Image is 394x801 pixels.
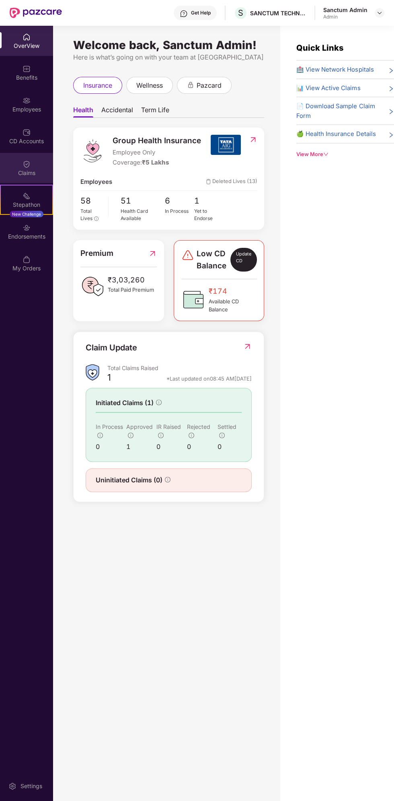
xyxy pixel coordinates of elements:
[296,150,394,158] div: View More
[165,477,170,482] span: info-circle
[8,782,16,790] img: svg+xml;base64,PHN2ZyBpZD0iU2V0dGluZy0yMHgyMCIgeG1sbnM9Imh0dHA6Ly93d3cudzMub3JnLzIwMDAvc3ZnIiB3aW...
[80,139,105,163] img: logo
[194,195,224,207] span: 1
[73,106,93,117] span: Health
[126,442,157,452] div: 1
[211,135,241,155] img: insurerIcon
[187,81,194,89] div: animation
[206,179,211,184] img: deleteIcon
[142,159,169,166] span: ₹5 Lakhs
[83,80,112,91] span: insurance
[218,442,242,452] div: 0
[23,97,31,105] img: svg+xml;base64,PHN2ZyBpZD0iRW1wbG95ZWVzIiB4bWxucz0iaHR0cDovL3d3dy53My5vcmcvMjAwMC9zdmciIHdpZHRoPS...
[23,192,31,200] img: svg+xml;base64,PHN2ZyB4bWxucz0iaHR0cDovL3d3dy53My5vcmcvMjAwMC9zdmciIHdpZHRoPSIyMSIgaGVpZ2h0PSIyMC...
[80,274,105,299] img: PaidPremiumIcon
[323,6,367,14] div: Sanctum Admin
[113,148,201,157] span: Employee Only
[376,10,383,16] img: svg+xml;base64,PHN2ZyBpZD0iRHJvcGRvd24tMzJ4MzIiIHhtbG5zPSJodHRwOi8vd3d3LnczLm9yZy8yMDAwL3N2ZyIgd2...
[121,195,165,207] span: 51
[113,135,201,147] span: Group Health Insurance
[191,10,211,16] div: Get Help
[156,423,181,430] span: IR Raised
[108,274,154,286] span: ₹3,03,260
[180,10,188,18] img: svg+xml;base64,PHN2ZyBpZD0iSGVscC0zMngzMiIgeG1sbnM9Imh0dHA6Ly93d3cudzMub3JnLzIwMDAvc3ZnIiB3aWR0aD...
[166,375,252,382] div: *Last updated on 08:45 AM[DATE]
[96,475,162,485] span: Uninitiated Claims (0)
[388,131,394,139] span: right
[23,65,31,73] img: svg+xml;base64,PHN2ZyBpZD0iQmVuZWZpdHMiIHhtbG5zPSJodHRwOi8vd3d3LnczLm9yZy8yMDAwL3N2ZyIgd2lkdGg9Ij...
[206,177,257,187] span: Deleted Lives (13)
[23,128,31,136] img: svg+xml;base64,PHN2ZyBpZD0iQ0RfQWNjb3VudHMiIGRhdGEtbmFtZT0iQ0QgQWNjb3VudHMiIHhtbG5zPSJodHRwOi8vd3...
[80,208,92,222] span: Total Lives
[187,423,210,430] span: Rejected
[80,195,103,207] span: 58
[238,8,243,18] span: S
[165,208,194,215] div: In Process
[296,43,343,53] span: Quick Links
[107,364,252,372] div: Total Claims Raised
[323,152,328,157] span: down
[96,398,154,408] span: Initiated Claims (1)
[230,248,257,272] div: Update CD
[1,201,52,209] div: Stepathon
[388,85,394,93] span: right
[187,442,218,452] div: 0
[86,342,137,354] div: Claim Update
[156,399,162,405] span: info-circle
[218,423,236,430] span: Settled
[97,432,103,438] span: info-circle
[94,216,98,221] span: info-circle
[141,106,169,117] span: Term Life
[96,442,126,452] div: 0
[296,65,373,74] span: 🏥 View Network Hospitals
[296,129,376,139] span: 🍏 Health Insurance Details
[23,255,31,264] img: svg+xml;base64,PHN2ZyBpZD0iTXlfT3JkZXJzIiBkYXRhLW5hbWU9Ik15IE9yZGVycyIgeG1sbnM9Imh0dHA6Ly93d3cudz...
[243,342,252,350] img: RedirectIcon
[194,208,224,223] div: Yet to Endorse
[209,286,257,297] span: ₹174
[121,208,165,223] div: Health Card Available
[126,423,153,430] span: Approved
[296,83,360,93] span: 📊 View Active Claims
[165,195,194,207] span: 6
[107,372,111,385] div: 1
[197,80,222,91] span: pazcard
[197,248,230,272] span: Low CD Balance
[101,106,133,117] span: Accidental
[189,432,194,438] span: info-circle
[23,160,31,168] img: svg+xml;base64,PHN2ZyBpZD0iQ2xhaW0iIHhtbG5zPSJodHRwOi8vd3d3LnczLm9yZy8yMDAwL3N2ZyIgd2lkdGg9IjIwIi...
[113,158,201,167] div: Coverage:
[323,14,367,20] div: Admin
[10,8,62,18] img: New Pazcare Logo
[136,80,163,91] span: wellness
[23,224,31,232] img: svg+xml;base64,PHN2ZyBpZD0iRW5kb3JzZW1lbnRzIiB4bWxucz0iaHR0cDovL3d3dy53My5vcmcvMjAwMC9zdmciIHdpZH...
[209,297,257,314] span: Available CD Balance
[249,136,257,144] img: RedirectIcon
[10,211,43,217] div: New Challenge
[80,177,112,187] span: Employees
[80,247,113,259] span: Premium
[181,286,205,313] img: CDBalanceIcon
[181,249,194,262] img: svg+xml;base64,PHN2ZyBpZD0iRGFuZ2VyLTMyeDMyIiB4bWxucz0iaHR0cDovL3d3dy53My5vcmcvMjAwMC9zdmciIHdpZH...
[128,432,133,438] span: info-circle
[73,52,264,62] div: Here is what’s going on with your team at [GEOGRAPHIC_DATA]
[219,432,225,438] span: info-circle
[18,782,45,790] div: Settings
[156,442,187,452] div: 0
[250,9,306,17] div: SANCTUM TECHNOLOGIES P LTD
[158,432,164,438] span: info-circle
[296,101,388,120] span: 📄 Download Sample Claim Form
[96,423,123,430] span: In Process
[388,103,394,120] span: right
[23,33,31,41] img: svg+xml;base64,PHN2ZyBpZD0iSG9tZSIgeG1sbnM9Imh0dHA6Ly93d3cudzMub3JnLzIwMDAvc3ZnIiB3aWR0aD0iMjAiIG...
[73,42,264,48] div: Welcome back, Sanctum Admin!
[388,66,394,74] span: right
[86,364,99,381] img: ClaimsSummaryIcon
[148,247,157,259] img: RedirectIcon
[108,286,154,294] span: Total Paid Premium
